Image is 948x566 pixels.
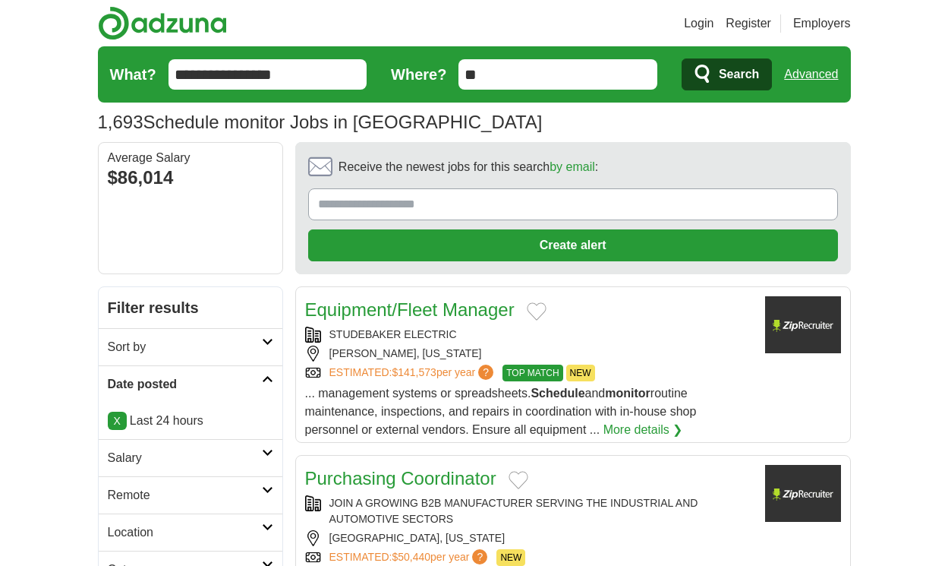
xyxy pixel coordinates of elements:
div: [PERSON_NAME], [US_STATE] [305,346,753,362]
div: Average Salary [108,152,273,164]
h2: Location [108,523,262,542]
img: Company logo [765,465,841,522]
a: Employers [793,14,851,33]
h1: Schedule monitor Jobs in [GEOGRAPHIC_DATA] [98,112,543,132]
a: X [108,412,127,430]
h2: Sort by [108,338,262,356]
a: ESTIMATED:$50,440per year? [329,549,491,566]
h2: Salary [108,449,262,467]
button: Add to favorite jobs [509,471,528,489]
div: JOIN A GROWING B2B MANUFACTURER SERVING THE INDUSTRIAL AND AUTOMOTIVE SECTORS [305,495,753,527]
img: Company logo [765,296,841,353]
a: Salary [99,439,282,476]
a: Login [684,14,713,33]
a: Sort by [99,328,282,365]
a: Date posted [99,365,282,403]
span: NEW [566,365,595,381]
a: Remote [99,476,282,514]
span: ? [472,549,487,564]
span: Search [719,59,759,90]
div: [GEOGRAPHIC_DATA], [US_STATE] [305,530,753,546]
img: Adzuna logo [98,6,227,40]
span: ? [478,365,493,380]
p: Last 24 hours [108,412,273,430]
label: Where? [391,63,446,86]
a: Register [726,14,771,33]
h2: Remote [108,486,262,504]
a: Purchasing Coordinator [305,468,496,489]
strong: monitor [605,387,650,400]
span: TOP MATCH [502,365,562,381]
span: $141,573 [392,366,436,378]
a: Equipment/Fleet Manager [305,299,515,320]
a: ESTIMATED:$141,573per year? [329,365,497,381]
a: by email [550,160,595,173]
span: ... management systems or spreadsheets. and routine maintenance, inspections, and repairs in coor... [305,387,697,436]
span: Receive the newest jobs for this search : [339,158,598,176]
span: NEW [496,549,525,566]
a: Location [99,514,282,551]
span: $50,440 [392,551,430,563]
button: Add to favorite jobs [527,302,546,321]
div: $86,014 [108,164,273,191]
a: Advanced [784,59,838,90]
span: 1,693 [98,109,143,136]
h2: Date posted [108,375,262,394]
div: STUDEBAKER ELECTRIC [305,327,753,343]
label: What? [110,63,156,86]
h2: Filter results [99,287,282,328]
a: More details ❯ [603,421,683,439]
button: Search [682,58,772,90]
button: Create alert [308,229,838,261]
strong: Schedule [531,387,584,400]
